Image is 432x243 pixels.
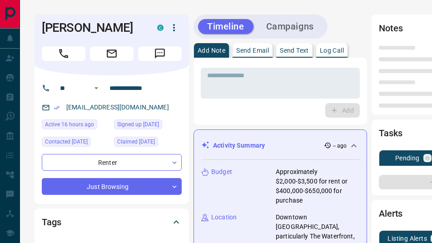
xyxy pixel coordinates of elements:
div: condos.ca [157,25,164,31]
p: Budget [211,167,232,177]
span: Call [42,46,85,61]
div: Renter [42,154,182,171]
button: Campaigns [257,19,323,34]
div: Mon Sep 15 2025 [42,119,109,132]
div: Mon Jun 04 2018 [114,119,182,132]
p: Listing Alerts [387,235,427,242]
div: Just Browsing [42,178,182,195]
div: Thu Aug 07 2025 [114,137,182,149]
span: Active 16 hours ago [45,120,94,129]
span: Contacted [DATE] [45,137,88,146]
h1: [PERSON_NAME] [42,20,144,35]
p: Pending [395,155,420,161]
h2: Alerts [379,206,402,221]
svg: Email Verified [54,104,60,111]
span: Claimed [DATE] [117,137,155,146]
p: -- ago [333,142,347,150]
a: [EMAIL_ADDRESS][DOMAIN_NAME] [66,104,169,111]
p: Activity Summary [213,141,265,150]
button: Timeline [198,19,253,34]
p: Log Call [320,47,344,54]
h2: Tasks [379,126,402,140]
div: Tags [42,211,182,233]
p: Send Text [280,47,309,54]
h2: Notes [379,21,402,35]
div: Activity Summary-- ago [201,137,359,154]
button: Open [91,83,102,94]
span: Email [90,46,134,61]
div: Thu Aug 07 2025 [42,137,109,149]
h2: Tags [42,215,61,229]
p: Location [211,213,237,222]
p: Add Note [198,47,225,54]
span: Message [138,46,182,61]
p: Send Email [236,47,269,54]
span: Signed up [DATE] [117,120,159,129]
p: Approximately $2,000-$3,500 for rent or $400,000-$650,000 for purchase [276,167,359,205]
